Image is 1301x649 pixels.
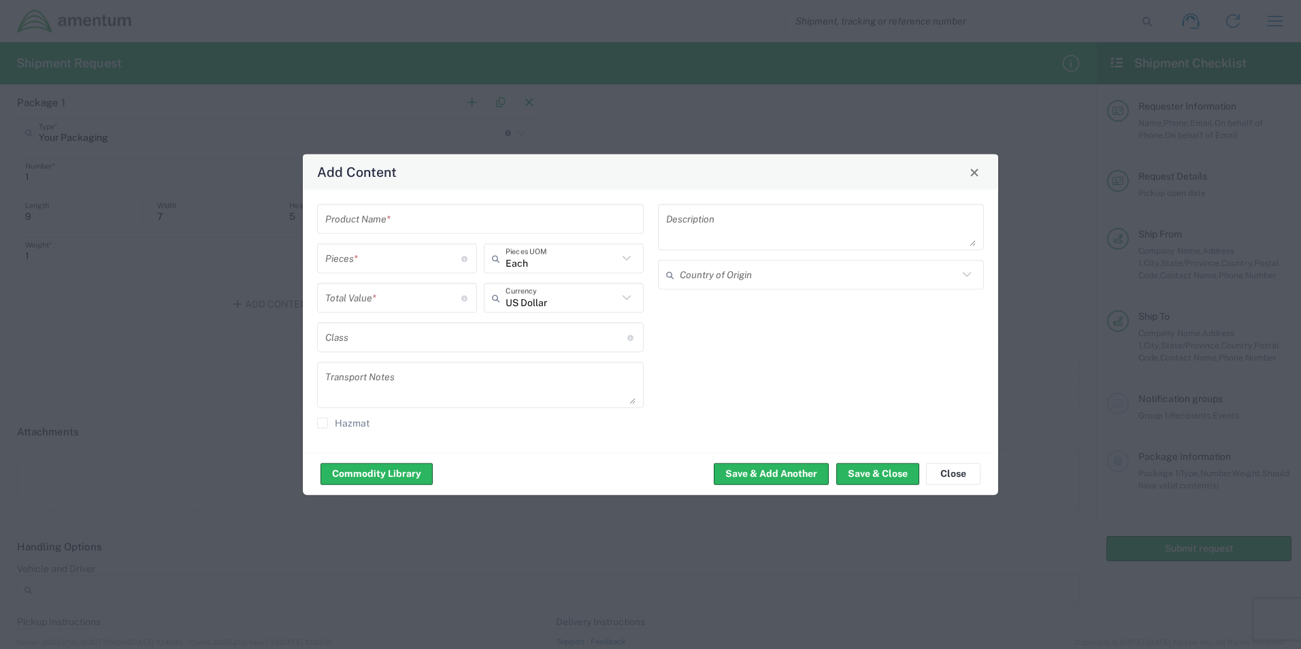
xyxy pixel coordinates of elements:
button: Save & Add Another [714,463,829,484]
button: Save & Close [836,463,919,484]
button: Close [965,163,984,182]
button: Close [926,463,981,484]
button: Commodity Library [320,463,433,484]
h4: Add Content [317,162,397,182]
label: Hazmat [317,418,369,429]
